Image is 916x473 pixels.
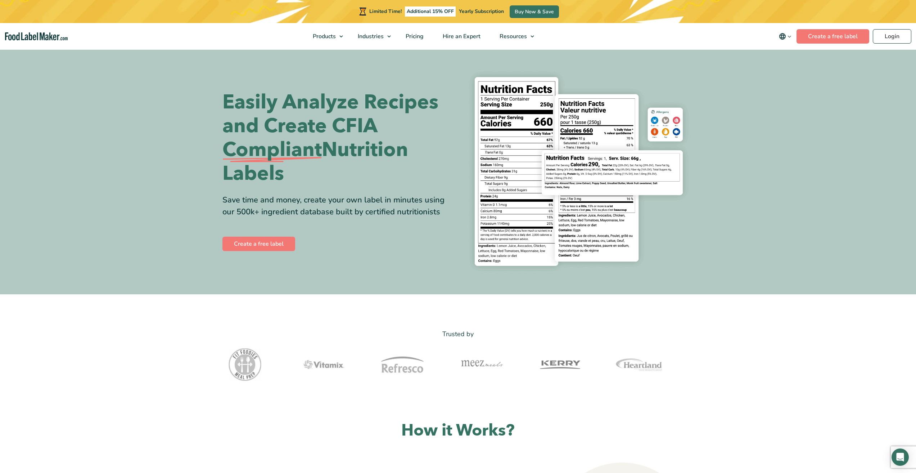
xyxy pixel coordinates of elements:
[222,329,694,339] p: Trusted by
[222,194,453,218] div: Save time and money, create your own label in minutes using our 500k+ ingredient database built b...
[797,29,869,44] a: Create a free label
[303,23,347,50] a: Products
[892,449,909,466] div: Open Intercom Messenger
[396,23,432,50] a: Pricing
[311,32,337,40] span: Products
[356,32,384,40] span: Industries
[459,8,504,15] span: Yearly Subscription
[441,32,481,40] span: Hire an Expert
[405,6,456,17] span: Additional 15% OFF
[433,23,488,50] a: Hire an Expert
[873,29,911,44] a: Login
[222,138,322,162] span: Compliant
[222,420,694,441] h2: How it Works?
[403,32,424,40] span: Pricing
[222,237,295,251] a: Create a free label
[490,23,538,50] a: Resources
[369,8,402,15] span: Limited Time!
[222,90,453,186] h1: Easily Analyze Recipes and Create CFIA Nutrition Labels
[348,23,394,50] a: Industries
[510,5,559,18] a: Buy Now & Save
[497,32,528,40] span: Resources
